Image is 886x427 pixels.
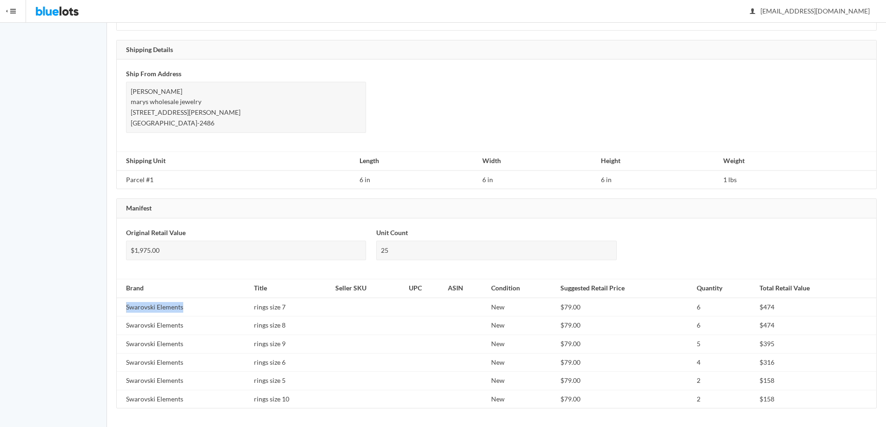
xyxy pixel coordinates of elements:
[750,7,870,15] span: [EMAIL_ADDRESS][DOMAIN_NAME]
[756,279,876,298] th: Total Retail Value
[405,279,444,298] th: UPC
[756,335,876,354] td: $395
[693,316,756,335] td: 6
[356,152,479,171] th: Length
[126,228,186,238] label: Original Retail Value
[376,228,408,238] label: Unit Count
[693,279,756,298] th: Quantity
[756,298,876,316] td: $474
[693,335,756,354] td: 5
[756,390,876,408] td: $158
[597,171,720,189] td: 6 in
[597,152,720,171] th: Height
[117,335,250,354] td: Swarovski Elements
[487,390,556,408] td: New
[250,279,332,298] th: Title
[693,298,756,316] td: 6
[487,353,556,372] td: New
[126,82,366,133] div: [PERSON_NAME] marys wholesale jewelry [STREET_ADDRESS][PERSON_NAME] [GEOGRAPHIC_DATA]-2486
[557,335,693,354] td: $79.00
[117,40,876,60] div: Shipping Details
[444,279,487,298] th: ASIN
[117,298,250,316] td: Swarovski Elements
[126,241,366,261] div: $1,975.00
[557,316,693,335] td: $79.00
[487,372,556,390] td: New
[117,152,356,171] th: Shipping Unit
[756,372,876,390] td: $158
[250,316,332,335] td: rings size 8
[376,241,616,261] div: 25
[332,279,405,298] th: Seller SKU
[250,298,332,316] td: rings size 7
[117,316,250,335] td: Swarovski Elements
[117,372,250,390] td: Swarovski Elements
[250,390,332,408] td: rings size 10
[117,171,356,189] td: Parcel #1
[693,353,756,372] td: 4
[487,316,556,335] td: New
[748,7,757,16] ion-icon: person
[117,353,250,372] td: Swarovski Elements
[117,199,876,218] div: Manifest
[756,316,876,335] td: $474
[250,353,332,372] td: rings size 6
[487,279,556,298] th: Condition
[557,279,693,298] th: Suggested Retail Price
[117,390,250,408] td: Swarovski Elements
[487,298,556,316] td: New
[693,372,756,390] td: 2
[557,390,693,408] td: $79.00
[756,353,876,372] td: $316
[479,152,597,171] th: Width
[557,298,693,316] td: $79.00
[719,171,876,189] td: 1 lbs
[479,171,597,189] td: 6 in
[557,353,693,372] td: $79.00
[356,171,479,189] td: 6 in
[250,335,332,354] td: rings size 9
[250,372,332,390] td: rings size 5
[693,390,756,408] td: 2
[557,372,693,390] td: $79.00
[117,279,250,298] th: Brand
[126,69,181,79] label: Ship From Address
[487,335,556,354] td: New
[719,152,876,171] th: Weight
